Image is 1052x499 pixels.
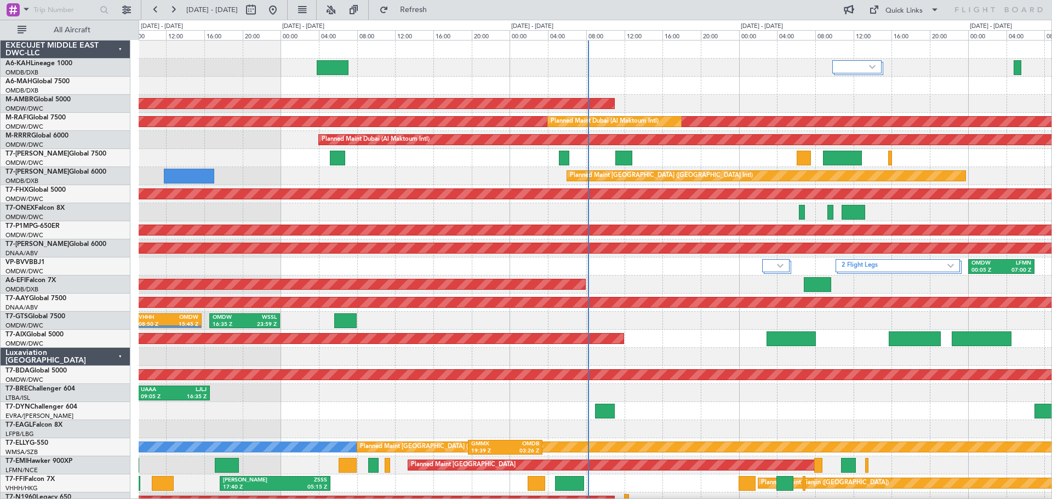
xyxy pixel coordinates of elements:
div: 16:35 Z [213,321,245,329]
button: All Aircraft [12,21,119,39]
div: 08:00 [815,30,854,40]
span: M-RRRR [5,133,31,139]
a: WMSA/SZB [5,448,38,456]
div: 09:05 Z [141,393,174,401]
span: A6-MAH [5,78,32,85]
a: OMDB/DXB [5,68,38,77]
div: ZSSS [275,477,327,484]
span: VP-BVV [5,259,29,266]
a: T7-[PERSON_NAME]Global 6000 [5,241,106,248]
a: LFMN/NCE [5,466,38,474]
a: T7-ELLYG-550 [5,440,48,446]
a: OMDW/DWC [5,340,43,348]
div: 07:00 Z [1002,267,1032,274]
a: OMDW/DWC [5,267,43,276]
button: Refresh [374,1,440,19]
div: 17:40 Z [223,484,275,491]
input: Trip Number [33,2,96,18]
div: [DATE] - [DATE] [741,22,783,31]
a: T7-AAYGlobal 7500 [5,295,66,302]
div: UAAA [141,386,174,394]
div: 12:00 [166,30,204,40]
span: T7-EMI [5,458,27,464]
span: T7-EAGL [5,422,32,428]
div: [DATE] - [DATE] [970,22,1012,31]
div: 00:00 [968,30,1007,40]
div: Planned Maint Dubai (Al Maktoum Intl) [551,113,659,130]
div: 16:00 [204,30,243,40]
a: VHHH/HKG [5,484,38,492]
a: DNAA/ABV [5,303,38,312]
div: OMDW [971,260,1002,267]
a: A6-MAHGlobal 7500 [5,78,70,85]
div: VHHH [139,314,169,322]
a: T7-[PERSON_NAME]Global 7500 [5,151,106,157]
div: 15:45 Z [169,321,199,329]
label: 2 Flight Legs [842,261,947,271]
button: Quick Links [864,1,945,19]
span: T7-GTS [5,313,28,320]
a: LFPB/LBG [5,430,34,438]
div: 00:05 Z [971,267,1002,274]
a: OMDW/DWC [5,376,43,384]
span: T7-[PERSON_NAME] [5,151,69,157]
a: T7-[PERSON_NAME]Global 6000 [5,169,106,175]
span: A6-KAH [5,60,31,67]
div: LJLJ [174,386,207,394]
span: [DATE] - [DATE] [186,5,238,15]
a: M-RRRRGlobal 6000 [5,133,68,139]
div: OMDW [213,314,245,322]
div: Planned Maint Dubai (Al Maktoum Intl) [322,131,430,148]
div: 20:00 [472,30,510,40]
div: Quick Links [885,5,923,16]
a: T7-BDAGlobal 5000 [5,368,67,374]
div: 20:00 [243,30,281,40]
div: [PERSON_NAME] [223,477,275,484]
div: 04:00 [777,30,815,40]
div: Planned Maint [GEOGRAPHIC_DATA] ([GEOGRAPHIC_DATA] Intl) [570,168,753,184]
a: T7-ONEXFalcon 8X [5,205,65,211]
div: 20:00 [701,30,739,40]
a: T7-BREChallenger 604 [5,386,75,392]
div: 04:00 [548,30,586,40]
div: GMMX [471,440,505,448]
a: VP-BVVBBJ1 [5,259,45,266]
div: 16:00 [433,30,472,40]
div: 04:00 [319,30,357,40]
a: T7-AIXGlobal 5000 [5,331,64,338]
span: T7-[PERSON_NAME] [5,169,69,175]
span: T7-ONEX [5,205,35,211]
a: OMDB/DXB [5,87,38,95]
div: 08:00 [128,30,166,40]
div: OMDB [505,440,539,448]
div: LFMN [1002,260,1032,267]
span: T7-FFI [5,476,25,483]
span: T7-P1MP [5,223,33,230]
a: OMDW/DWC [5,213,43,221]
div: 12:00 [395,30,433,40]
div: 12:00 [625,30,663,40]
div: 23:59 Z [245,321,277,329]
a: OMDW/DWC [5,105,43,113]
div: Planned Maint [GEOGRAPHIC_DATA] [411,457,516,473]
div: 16:00 [891,30,930,40]
div: [DATE] - [DATE] [511,22,553,31]
span: T7-AIX [5,331,26,338]
div: 03:26 Z [505,448,539,455]
span: A6-EFI [5,277,26,284]
a: T7-FFIFalcon 7X [5,476,55,483]
span: T7-ELLY [5,440,30,446]
div: 16:35 Z [174,393,207,401]
a: OMDW/DWC [5,322,43,330]
div: 04:00 [1007,30,1045,40]
a: T7-EMIHawker 900XP [5,458,72,464]
a: M-RAFIGlobal 7500 [5,114,66,121]
a: T7-EAGLFalcon 8X [5,422,62,428]
div: Planned Maint Tianjin ([GEOGRAPHIC_DATA]) [761,475,889,491]
span: T7-FHX [5,187,28,193]
div: [DATE] - [DATE] [141,22,183,31]
img: arrow-gray.svg [777,263,784,268]
span: T7-AAY [5,295,29,302]
span: M-RAFI [5,114,28,121]
span: Refresh [391,6,437,14]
